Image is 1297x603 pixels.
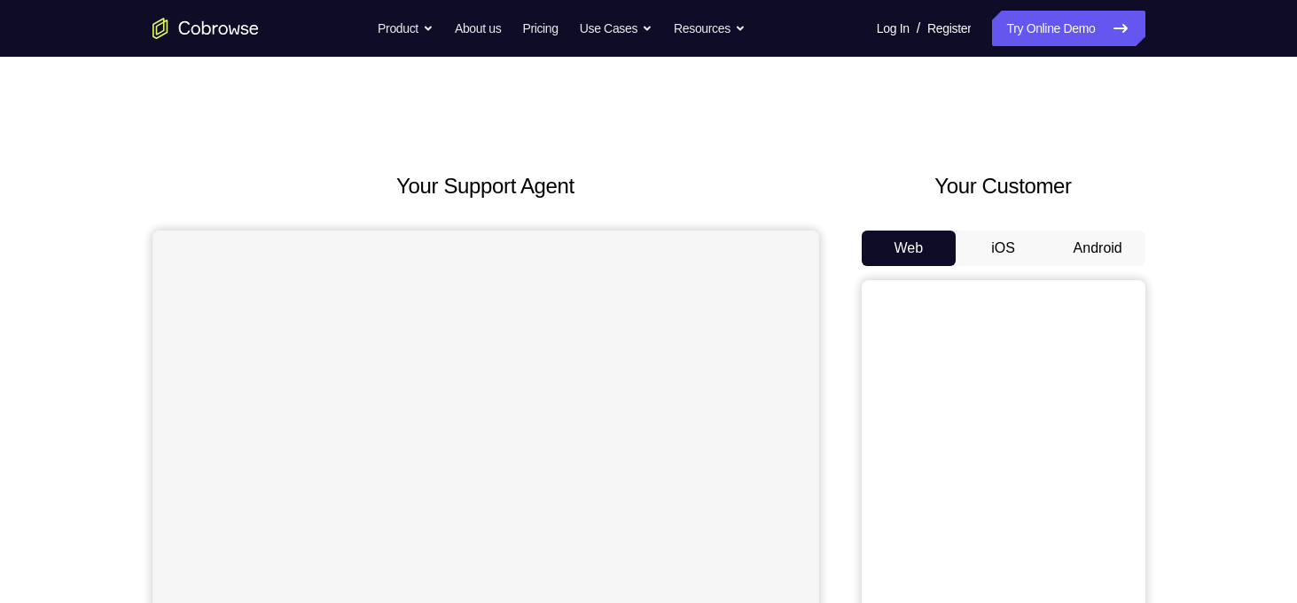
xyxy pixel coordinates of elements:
[927,11,971,46] a: Register
[378,11,434,46] button: Product
[877,11,910,46] a: Log In
[522,11,558,46] a: Pricing
[1051,231,1145,266] button: Android
[862,231,957,266] button: Web
[956,231,1051,266] button: iOS
[992,11,1145,46] a: Try Online Demo
[455,11,501,46] a: About us
[674,11,746,46] button: Resources
[580,11,652,46] button: Use Cases
[152,18,259,39] a: Go to the home page
[862,170,1145,202] h2: Your Customer
[917,18,920,39] span: /
[152,170,819,202] h2: Your Support Agent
